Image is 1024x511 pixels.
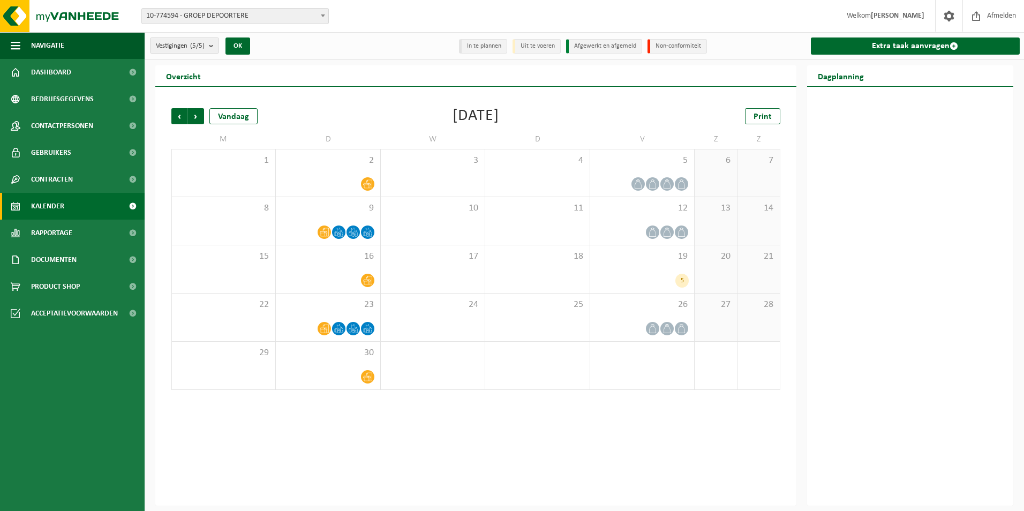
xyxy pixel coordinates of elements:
span: Print [754,112,772,121]
iframe: chat widget [5,487,179,511]
span: 11 [491,202,584,214]
td: Z [695,130,737,149]
span: 28 [743,299,774,311]
span: 10-774594 - GROEP DEPOORTERE [142,9,328,24]
span: 4 [491,155,584,167]
span: 3 [386,155,479,167]
td: D [276,130,380,149]
li: In te plannen [459,39,507,54]
span: 24 [386,299,479,311]
span: Product Shop [31,273,80,300]
li: Uit te voeren [513,39,561,54]
span: Gebruikers [31,139,71,166]
span: 15 [177,251,270,262]
div: [DATE] [453,108,499,124]
div: 5 [675,274,689,288]
span: Acceptatievoorwaarden [31,300,118,327]
span: Contactpersonen [31,112,93,139]
span: Vorige [171,108,187,124]
span: 26 [596,299,689,311]
span: 29 [177,347,270,359]
span: 27 [700,299,732,311]
span: 14 [743,202,774,214]
span: 30 [281,347,374,359]
span: 20 [700,251,732,262]
span: Volgende [188,108,204,124]
td: D [485,130,590,149]
span: Dashboard [31,59,71,86]
span: 23 [281,299,374,311]
a: Extra taak aanvragen [811,37,1020,55]
span: Navigatie [31,32,64,59]
span: 10 [386,202,479,214]
span: Vestigingen [156,38,205,54]
span: Contracten [31,166,73,193]
span: 22 [177,299,270,311]
td: W [381,130,485,149]
span: Bedrijfsgegevens [31,86,94,112]
td: V [590,130,695,149]
a: Print [745,108,780,124]
h2: Dagplanning [807,65,875,86]
span: 17 [386,251,479,262]
span: 18 [491,251,584,262]
span: Documenten [31,246,77,273]
span: 5 [596,155,689,167]
span: 13 [700,202,732,214]
span: 12 [596,202,689,214]
span: 19 [596,251,689,262]
h2: Overzicht [155,65,212,86]
td: M [171,130,276,149]
span: 21 [743,251,774,262]
button: Vestigingen(5/5) [150,37,219,54]
button: OK [225,37,250,55]
span: Rapportage [31,220,72,246]
li: Afgewerkt en afgemeld [566,39,642,54]
span: 1 [177,155,270,167]
td: Z [737,130,780,149]
span: 16 [281,251,374,262]
div: Vandaag [209,108,258,124]
li: Non-conformiteit [647,39,707,54]
span: 6 [700,155,732,167]
span: 2 [281,155,374,167]
span: 7 [743,155,774,167]
span: 9 [281,202,374,214]
span: 25 [491,299,584,311]
span: 8 [177,202,270,214]
span: 10-774594 - GROEP DEPOORTERE [141,8,329,24]
strong: [PERSON_NAME] [871,12,924,20]
span: Kalender [31,193,64,220]
count: (5/5) [190,42,205,49]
